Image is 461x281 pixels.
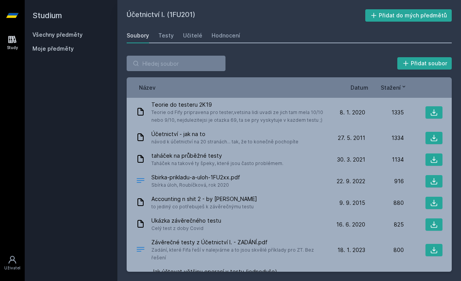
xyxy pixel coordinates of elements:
span: Účetnictví - jak na to [151,130,298,138]
a: Učitelé [183,28,202,43]
div: 825 [365,221,404,228]
span: návod k účetnictví na 20 stranách... tak, že to konečně pochopíte [151,138,298,146]
div: Study [7,45,18,51]
div: 1134 [365,156,404,163]
div: 800 [365,246,404,254]
div: Soubory [127,32,149,39]
div: PDF [136,176,145,187]
a: Hodnocení [212,28,240,43]
span: Stažení [381,83,401,92]
span: Teorie od Fify pripravena pro tester,vetsina lidi uvadi ze jich tam mela 10/10 nebo 9/10, nejdule... [151,109,324,124]
span: 9. 9. 2015 [339,199,365,207]
span: Celý test z doby Covid [151,225,221,232]
a: Soubory [127,28,149,43]
span: taháček na průběžné testy [151,152,283,160]
button: Přidat soubor [397,57,452,70]
a: Testy [158,28,174,43]
span: Jak účtovat většinu operací v testu (jednoduše) [151,268,324,276]
span: 30. 3. 2021 [337,156,365,163]
button: Datum [351,83,368,92]
span: 16. 6. 2020 [336,221,365,228]
span: Teorie do testeru 2K19 [151,101,324,109]
span: Accounting n shit 2 - by [PERSON_NAME] [151,195,257,203]
div: Testy [158,32,174,39]
div: 880 [365,199,404,207]
input: Hledej soubor [127,56,225,71]
a: Study [2,31,23,54]
h2: Účetnictví I. (1FU201) [127,9,365,22]
div: Hodnocení [212,32,240,39]
span: Sbirka-prikladu-a-uloh-1FU2xx.pdf [151,174,240,181]
div: Uživatel [4,265,20,271]
button: Název [139,83,156,92]
span: 22. 9. 2022 [337,177,365,185]
span: Sbírka úloh, Roubíčková, rok 2020 [151,181,240,189]
button: Stažení [381,83,407,92]
span: to jediný co potřebuješ k závěrečnýmu testu [151,203,257,211]
div: Učitelé [183,32,202,39]
div: 916 [365,177,404,185]
span: Moje předměty [32,45,74,53]
button: Přidat do mých předmětů [365,9,452,22]
span: Zadání, které Fifa řeší v nalejvárne a to jsou skvělé příklady pro ZT. Bez řešení [151,246,324,262]
span: 27. 5. 2011 [338,134,365,142]
span: Taháček na takové ty špeky, které jsou často problémem. [151,160,283,167]
span: 18. 1. 2023 [337,246,365,254]
span: 8. 1. 2020 [340,109,365,116]
div: PDF [136,245,145,256]
a: Uživatel [2,251,23,275]
div: 1335 [365,109,404,116]
span: Ukázka závěrečného testu [151,217,221,225]
span: Závěrečné testy z Účetnictví I. - ZADÁNÍ.pdf [151,238,324,246]
div: 1334 [365,134,404,142]
a: Všechny předměty [32,31,83,38]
